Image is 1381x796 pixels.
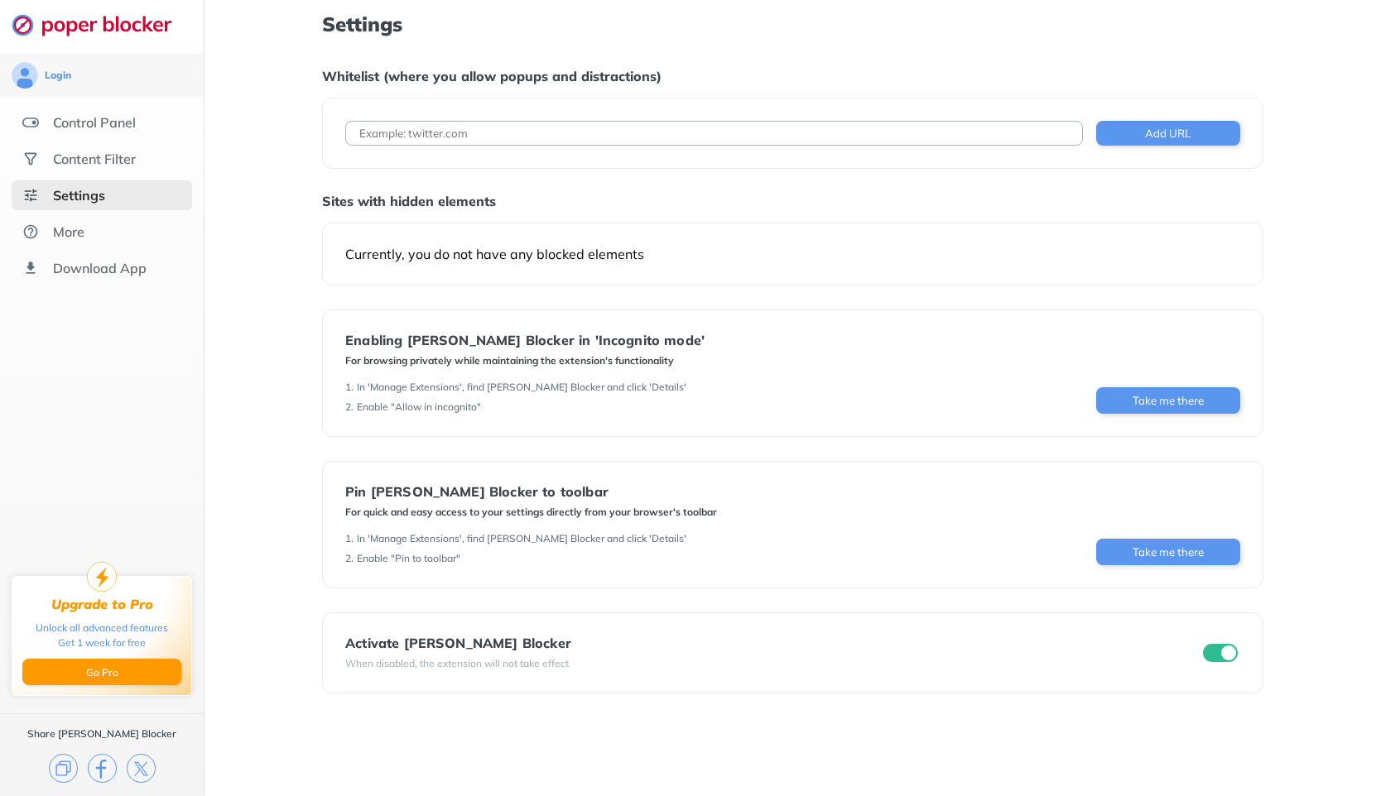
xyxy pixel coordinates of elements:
div: Pin [PERSON_NAME] Blocker to toolbar [345,484,717,499]
div: Share [PERSON_NAME] Blocker [27,727,176,741]
div: In 'Manage Extensions', find [PERSON_NAME] Blocker and click 'Details' [357,381,686,394]
div: More [53,223,84,240]
button: Go Pro [22,659,181,685]
img: copy.svg [49,754,78,783]
img: facebook.svg [88,754,117,783]
div: Settings [53,187,105,204]
div: Currently, you do not have any blocked elements [345,246,1240,262]
img: logo-webpage.svg [12,13,190,36]
button: Add URL [1096,121,1240,146]
img: avatar.svg [12,62,38,89]
img: social.svg [22,151,39,167]
div: Enable "Pin to toolbar" [357,552,460,565]
div: For quick and easy access to your settings directly from your browser's toolbar [345,506,717,519]
div: Enable "Allow in incognito" [357,400,481,414]
div: Upgrade to Pro [51,597,153,612]
div: Control Panel [53,114,136,131]
div: In 'Manage Extensions', find [PERSON_NAME] Blocker and click 'Details' [357,532,686,545]
input: Example: twitter.com [345,121,1083,146]
div: Login [45,69,71,82]
div: 2 . [345,552,354,565]
img: features.svg [22,114,39,131]
img: download-app.svg [22,260,39,276]
img: x.svg [127,754,156,783]
div: Enabling [PERSON_NAME] Blocker in 'Incognito mode' [345,333,705,348]
img: about.svg [22,223,39,240]
div: Content Filter [53,151,136,167]
img: upgrade-to-pro.svg [87,562,117,592]
div: Download App [53,260,147,276]
div: Sites with hidden elements [322,193,1263,209]
div: For browsing privately while maintaining the extension's functionality [345,354,705,367]
button: Take me there [1096,539,1240,565]
div: Get 1 week for free [58,635,146,650]
img: settings-selected.svg [22,187,39,204]
div: Activate [PERSON_NAME] Blocker [345,635,571,650]
div: 2 . [345,400,354,414]
div: Unlock all advanced features [36,621,168,635]
div: Whitelist (where you allow popups and distractions) [322,68,1263,84]
div: 1 . [345,381,354,394]
button: Take me there [1096,387,1240,414]
h1: Settings [322,13,1263,35]
div: When disabled, the extension will not take effect [345,657,571,670]
div: 1 . [345,532,354,545]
